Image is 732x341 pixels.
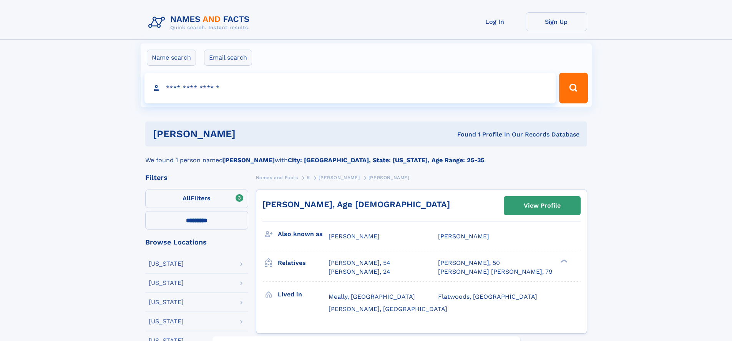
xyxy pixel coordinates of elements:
div: [US_STATE] [149,299,184,305]
label: Filters [145,190,248,208]
div: We found 1 person named with . [145,146,587,165]
div: [US_STATE] [149,318,184,324]
a: View Profile [504,196,580,215]
h3: Also known as [278,228,329,241]
span: [PERSON_NAME], [GEOGRAPHIC_DATA] [329,305,447,313]
div: View Profile [524,197,561,215]
h3: Lived in [278,288,329,301]
a: Log In [464,12,526,31]
span: [PERSON_NAME] [329,233,380,240]
a: [PERSON_NAME], Age [DEMOGRAPHIC_DATA] [262,200,450,209]
label: Name search [147,50,196,66]
div: ❯ [559,259,568,264]
span: [PERSON_NAME] [438,233,489,240]
span: Meally, [GEOGRAPHIC_DATA] [329,293,415,300]
h3: Relatives [278,256,329,269]
a: [PERSON_NAME], 54 [329,259,390,267]
span: [PERSON_NAME] [319,175,360,180]
div: [US_STATE] [149,261,184,267]
a: [PERSON_NAME] [PERSON_NAME], 79 [438,268,553,276]
div: Browse Locations [145,239,248,246]
button: Search Button [559,73,588,103]
a: [PERSON_NAME], 50 [438,259,500,267]
label: Email search [204,50,252,66]
b: [PERSON_NAME] [223,156,275,164]
a: [PERSON_NAME], 24 [329,268,390,276]
div: Found 1 Profile In Our Records Database [346,130,579,139]
span: [PERSON_NAME] [368,175,410,180]
img: Logo Names and Facts [145,12,256,33]
a: Sign Up [526,12,587,31]
a: Names and Facts [256,173,298,182]
b: City: [GEOGRAPHIC_DATA], State: [US_STATE], Age Range: 25-35 [288,156,484,164]
span: Flatwoods, [GEOGRAPHIC_DATA] [438,293,537,300]
span: All [183,195,191,202]
h1: [PERSON_NAME] [153,129,347,139]
a: [PERSON_NAME] [319,173,360,182]
span: K [307,175,310,180]
a: K [307,173,310,182]
div: Filters [145,174,248,181]
div: [US_STATE] [149,280,184,286]
input: search input [144,73,556,103]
